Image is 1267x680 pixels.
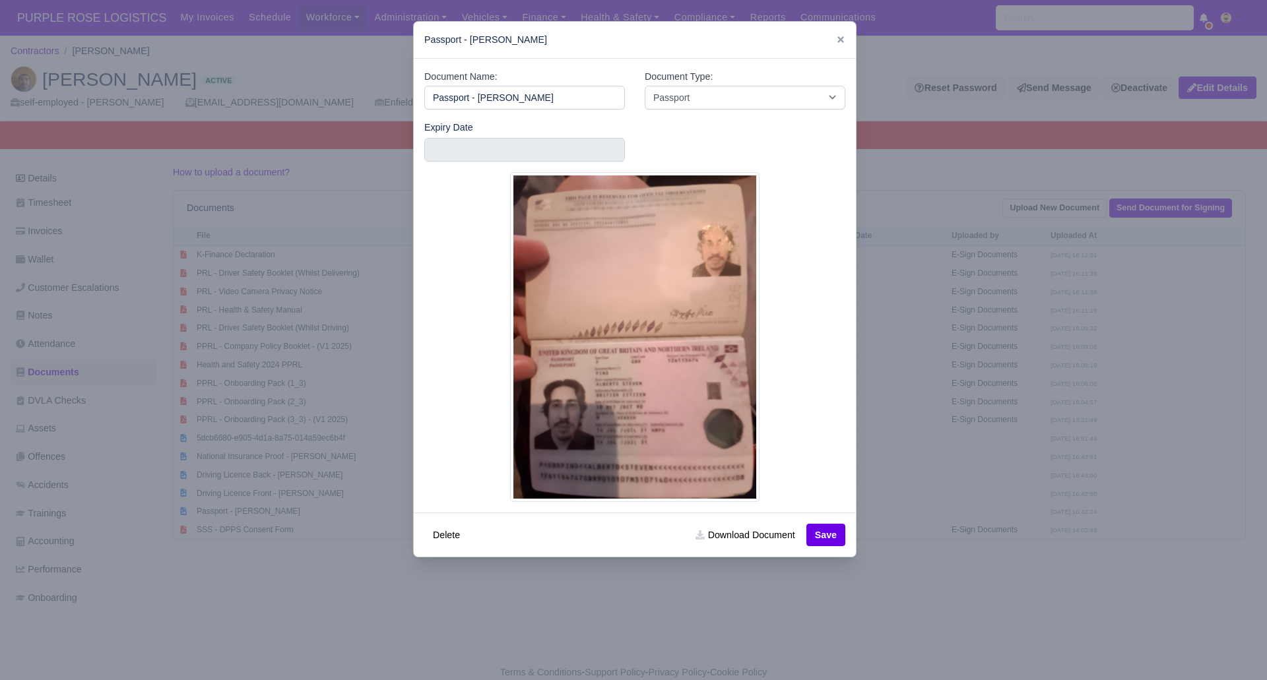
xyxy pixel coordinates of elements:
label: Document Type: [645,69,713,84]
label: Document Name: [424,69,498,84]
div: Passport - [PERSON_NAME] [414,22,856,59]
iframe: Chat Widget [1029,527,1267,680]
button: Save [806,524,845,546]
button: Delete [424,524,469,546]
a: Download Document [687,524,803,546]
label: Expiry Date [424,120,473,135]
